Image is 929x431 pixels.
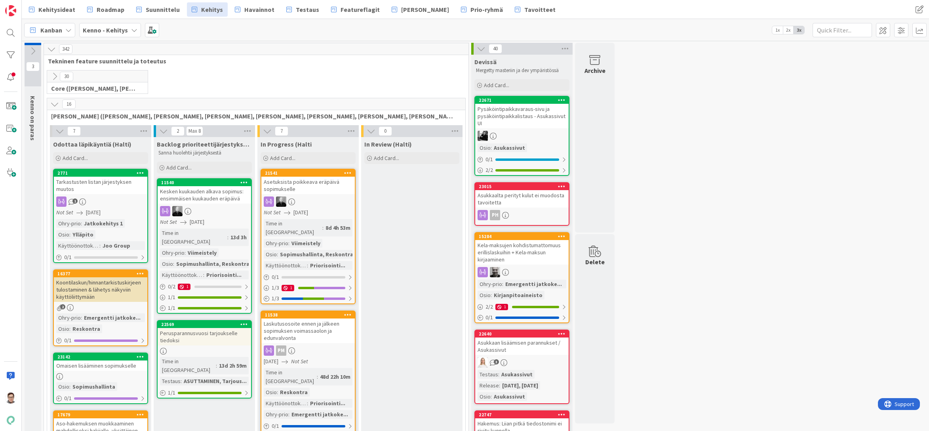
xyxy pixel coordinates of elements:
div: 22640Asukkaan lisäämisen parannukset / Asukassivut [475,330,569,355]
span: 3 [26,62,40,71]
img: SM [5,393,16,404]
div: 22671Pysäköintipaikkavaraus-sivu ja pysäköintipaikkalistaus - Asukassivut UI [475,97,569,128]
div: 21541 [265,170,355,176]
p: Sanna huolehtii järjestyksestä [158,150,250,156]
span: Support [17,1,36,11]
span: [PERSON_NAME] [401,5,449,14]
div: PH [475,210,569,220]
span: Add Card... [166,164,192,171]
div: Laskutusosoite ennen ja jälkeen sopimuksen voimassaolon ja edunvalvonta [261,318,355,343]
a: 22640Asukkaan lisäämisen parannukset / AsukassivutSLTestaus:AsukassivutRelease:[DATE], [DATE]Osio... [474,330,569,404]
a: [PERSON_NAME] [387,2,454,17]
div: 22671 [479,97,569,103]
div: Jatkokehitys 1 [82,219,125,228]
div: Time in [GEOGRAPHIC_DATA] [160,229,227,246]
span: : [498,370,499,379]
div: Sopimushallinta, Reskontra [174,259,251,268]
div: Sopimushallinta [70,382,117,391]
span: Backlog prioriteettijärjestyksessä (Halti) [157,140,252,148]
span: : [499,381,500,390]
div: Priorisointi... [308,261,347,270]
span: Kehitysideat [38,5,75,14]
span: 342 [59,44,72,54]
div: Käyttöönottokriittisyys [160,271,203,279]
span: : [491,291,492,299]
img: MV [276,196,286,207]
a: 11540Kesken kuukauden alkava sopimus: ensimmäisen kuukauden eräpäiväMVNot Set[DATE]Time in [GEOGR... [157,178,252,314]
div: 22569Perusparannusvuosi tarjoukselle tiedoksi [158,321,251,345]
span: : [185,248,186,257]
div: PH [490,210,500,220]
span: Prio-ryhmä [470,5,503,14]
span: In Progress (Halti [261,140,312,148]
div: 22569 [161,322,251,327]
div: 2/2 [475,165,569,175]
span: Tavoitteet [524,5,556,14]
span: : [322,223,324,232]
i: Not Set [291,358,308,365]
div: Kesken kuukauden alkava sopimus: ensimmäisen kuukauden eräpäivä [158,186,251,204]
div: [DATE], [DATE] [500,381,540,390]
span: 3 [494,359,499,364]
div: 1 [178,284,190,290]
div: Osio [478,291,491,299]
a: 22671Pysäköintipaikkavaraus-sivu ja pysäköintipaikkalistaus - Asukassivut UIKMOsio:Asukassivut0/12/2 [474,96,569,176]
div: Kirjanpitoaineisto [492,291,544,299]
div: Ohry-prio [264,410,288,419]
div: 1 [282,285,294,291]
div: Asukassivut [492,392,527,401]
div: Käyttöönottokriittisyys [264,399,307,408]
a: 16377Koontilaskun/hinnantarkistuskirjeen tulostaminen & lähetys näkyviin käyttöliittymäänOhry-pri... [53,269,148,346]
a: 23142Omaisen lisääminen sopimukselleOsio:Sopimushallinta0/1 [53,353,148,404]
div: 23142 [57,354,147,360]
span: 30 [60,72,73,81]
div: Osio [56,382,69,391]
span: 0 / 2 [168,282,175,291]
div: Release [478,381,499,390]
div: Asukkaan lisäämisen parannukset / Asukassivut [475,338,569,355]
div: 22747 [475,411,569,418]
span: 2 / 2 [485,166,493,174]
div: SL [475,357,569,368]
span: : [502,280,503,288]
span: Tekninen feature suunnittelu ja toteutus [48,57,459,65]
span: Kanban [40,25,62,35]
span: : [227,233,228,242]
div: 2771 [54,170,147,177]
div: MV [158,206,251,216]
a: 21541Asetuksista poikkeava eräpäivä sopimukselleMVNot Set[DATE]Time in [GEOGRAPHIC_DATA]:8d 4h 53... [261,169,356,304]
span: : [288,410,289,419]
div: 23015 [475,183,569,190]
div: Viimeistely [289,239,322,248]
span: Devissä [474,58,497,66]
div: Time in [GEOGRAPHIC_DATA] [264,368,317,385]
div: Pysäköintipaikkavaraus-sivu ja pysäköintipaikkalistaus - Asukassivut UI [475,104,569,128]
div: Osio [478,143,491,152]
div: PM [276,345,286,356]
span: : [203,271,204,279]
div: Osio [56,324,69,333]
div: Priorisointi... [204,271,244,279]
div: 0/21 [158,282,251,292]
div: Emergentti jatkoke... [82,313,143,322]
div: 8d 4h 53m [324,223,352,232]
div: 16377Koontilaskun/hinnantarkistuskirjeen tulostaminen & lähetys näkyviin käyttöliittymään [54,270,147,302]
span: 7 [67,126,81,136]
div: KM [475,131,569,141]
b: Kenno - Kehitys [83,26,128,34]
div: 11538Laskutusosoite ennen ja jälkeen sopimuksen voimassaolon ja edunvalvonta [261,311,355,343]
div: 0/1 [261,272,355,282]
span: In Review (Halti) [364,140,412,148]
span: : [81,313,82,322]
span: Halti (Sebastian, VilleH, Riikka, Antti, MikkoV, PetriH, PetriM) [51,112,455,120]
img: MV [172,206,183,216]
span: 7 [275,126,288,136]
span: : [317,372,318,381]
div: Delete [585,257,605,267]
div: MV [261,196,355,207]
div: JH [475,267,569,277]
span: : [277,388,278,397]
span: Suunnittelu [146,5,180,14]
div: 21541 [261,170,355,177]
div: 16377 [57,271,147,277]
